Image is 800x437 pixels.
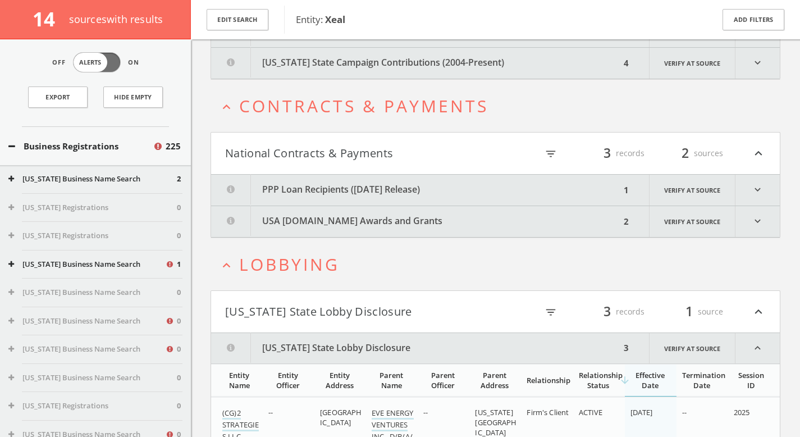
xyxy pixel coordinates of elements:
i: expand_more [735,206,780,237]
span: -- [682,407,687,417]
a: Verify at source [649,333,735,363]
span: 14 [33,6,65,32]
button: [US_STATE] Business Name Search [8,259,165,270]
button: [US_STATE] Business Name Search [8,344,165,355]
span: 1 [680,302,698,321]
i: expand_more [735,48,780,79]
div: Relationship Status [579,370,618,390]
span: 0 [177,230,181,242]
span: On [128,58,139,67]
div: Entity Name [222,370,256,390]
span: Entity: [296,13,345,26]
div: Parent Officer [423,370,463,390]
div: 4 [620,48,632,79]
b: Xeal [325,13,345,26]
button: [US_STATE] State Lobby Disclosure [211,333,620,363]
span: source s with results [69,12,163,26]
i: filter_list [545,148,557,160]
i: expand_less [751,302,766,321]
div: Parent Address [475,370,514,390]
button: [US_STATE] Business Name Search [8,174,177,185]
span: 0 [177,287,181,298]
div: records [577,302,644,321]
div: 2 [620,206,632,237]
span: Contracts & Payments [239,94,488,117]
span: 0 [177,400,181,412]
i: filter_list [545,306,557,318]
span: 0 [177,316,181,327]
div: records [577,144,644,163]
button: USA [DOMAIN_NAME] Awards and Grants [211,206,620,237]
a: Export [28,87,88,108]
div: 3 [620,333,632,363]
span: -- [423,407,428,417]
a: Verify at source [649,48,735,79]
button: [US_STATE] Business Name Search [8,316,165,327]
i: expand_less [219,258,234,273]
button: Business Registrations [8,140,153,153]
span: Firm's Client [527,407,569,417]
div: Relationship [527,375,566,385]
div: source [656,302,723,321]
span: 2 [177,174,181,185]
span: 0 [177,344,181,355]
span: ACTIVE [579,407,603,417]
button: Hide Empty [103,87,163,108]
button: National Contracts & Payments [225,144,496,163]
div: sources [656,144,723,163]
div: Effective Date [630,370,670,390]
button: [US_STATE] Business Name Search [8,372,177,384]
div: 1 [620,175,632,206]
i: expand_less [219,99,234,115]
span: [GEOGRAPHIC_DATA] [320,407,362,427]
div: Parent Name [372,370,411,390]
i: arrow_downward [619,375,630,386]
span: 2025 [734,407,750,417]
a: Verify at source [649,175,735,206]
button: [US_STATE] State Lobby Disclosure [225,302,496,321]
span: 1 [177,259,181,270]
span: 3 [598,302,616,321]
span: 225 [166,140,181,153]
button: [US_STATE] Registrations [8,202,177,213]
span: 0 [177,202,181,213]
button: Add Filters [723,9,784,31]
span: Lobbying [239,253,340,276]
button: [US_STATE] State Campaign Contributions (2004-Present) [211,48,620,79]
a: Verify at source [649,206,735,237]
span: Off [52,58,66,67]
i: expand_less [751,144,766,163]
button: PPP Loan Recipients ([DATE] Release) [211,175,620,206]
span: 2 [676,143,694,163]
span: 3 [598,143,616,163]
button: [US_STATE] Registrations [8,230,177,242]
i: expand_more [735,175,780,206]
button: Edit Search [207,9,268,31]
button: [US_STATE] Business Name Search [8,287,177,298]
button: expand_lessLobbying [219,255,780,274]
span: -- [268,407,273,417]
div: Session ID [734,370,769,390]
div: Entity Address [320,370,359,390]
div: Termination Date [682,370,721,390]
button: expand_lessContracts & Payments [219,97,780,115]
div: Entity Officer [268,370,308,390]
span: [DATE] [630,407,653,417]
button: [US_STATE] Registrations [8,400,177,412]
span: 0 [177,372,181,384]
i: expand_less [735,333,780,363]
